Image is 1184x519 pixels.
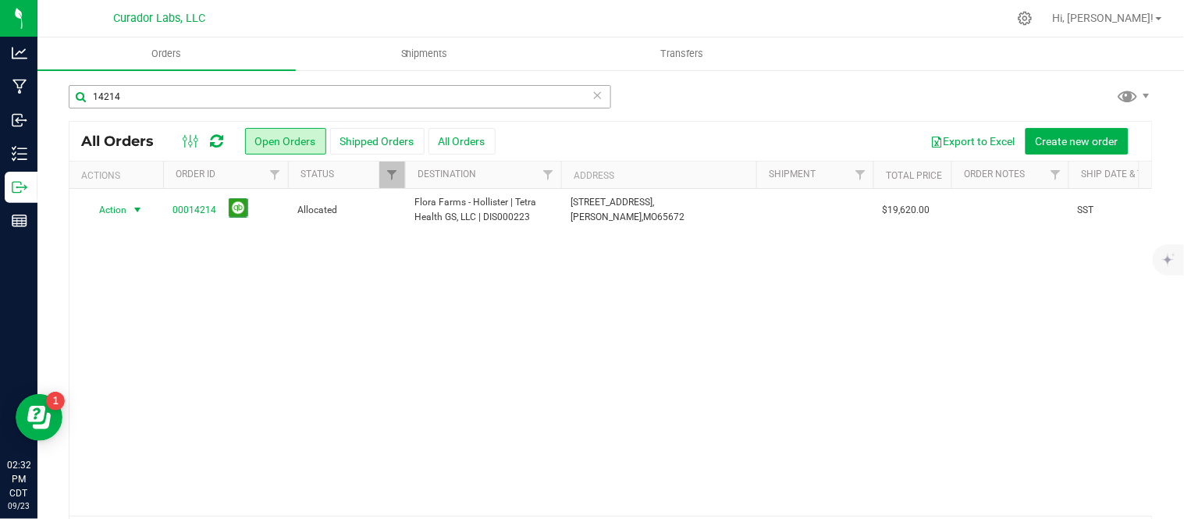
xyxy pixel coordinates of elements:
a: 00014214 [172,203,216,218]
a: Filter [848,162,873,188]
a: Filter [1043,162,1068,188]
a: Order ID [176,169,215,180]
span: select [128,199,148,221]
span: Transfers [640,47,725,61]
a: Status [300,169,334,180]
span: Clear [592,85,603,105]
a: Filter [262,162,288,188]
span: MO [643,212,657,222]
span: Action [85,199,127,221]
span: Curador Labs, LLC [113,12,205,25]
span: Orders [130,47,202,61]
button: All Orders [428,128,496,155]
button: Export to Excel [921,128,1026,155]
span: Hi, [PERSON_NAME]! [1053,12,1154,24]
iframe: Resource center unread badge [46,392,65,411]
button: Create new order [1026,128,1129,155]
div: Actions [81,170,157,181]
inline-svg: Manufacturing [12,79,27,94]
p: 02:32 PM CDT [7,458,30,500]
a: Filter [379,162,405,188]
a: Order Notes [964,169,1025,180]
span: Flora Farms - Hollister | Tetra Health GS, LLC | DIS000223 [414,195,552,225]
inline-svg: Inventory [12,146,27,162]
inline-svg: Reports [12,213,27,229]
th: Address [561,162,756,189]
a: Shipments [296,37,554,70]
span: Allocated [297,203,396,218]
span: Shipments [380,47,469,61]
a: Destination [418,169,476,180]
span: SST [1078,203,1094,218]
div: Manage settings [1015,11,1035,26]
a: Total Price [886,170,942,181]
inline-svg: Inbound [12,112,27,128]
span: [STREET_ADDRESS], [571,197,654,208]
a: Transfers [553,37,812,70]
button: Open Orders [245,128,326,155]
a: Shipment [769,169,816,180]
span: Create new order [1036,135,1118,148]
inline-svg: Outbound [12,180,27,195]
inline-svg: Analytics [12,45,27,61]
span: 65672 [657,212,684,222]
iframe: Resource center [16,394,62,441]
input: Search Order ID, Destination, Customer PO... [69,85,611,108]
button: Shipped Orders [330,128,425,155]
span: [PERSON_NAME], [571,212,643,222]
p: 09/23 [7,500,30,512]
span: All Orders [81,133,169,150]
a: Filter [535,162,561,188]
span: $19,620.00 [883,203,930,218]
a: Orders [37,37,296,70]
